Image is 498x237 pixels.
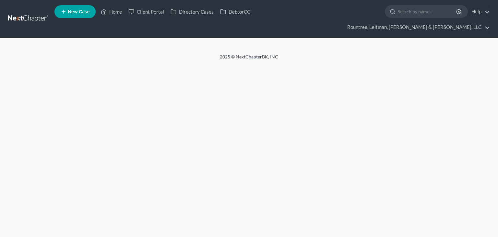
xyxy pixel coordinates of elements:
a: Help [468,6,490,18]
a: Rountree, Leitman, [PERSON_NAME] & [PERSON_NAME], LLC [344,21,490,33]
a: Client Portal [125,6,167,18]
span: New Case [68,9,89,14]
input: Search by name... [398,6,457,18]
a: DebtorCC [217,6,254,18]
a: Home [98,6,125,18]
div: 2025 © NextChapterBK, INC [64,54,434,65]
a: Directory Cases [167,6,217,18]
